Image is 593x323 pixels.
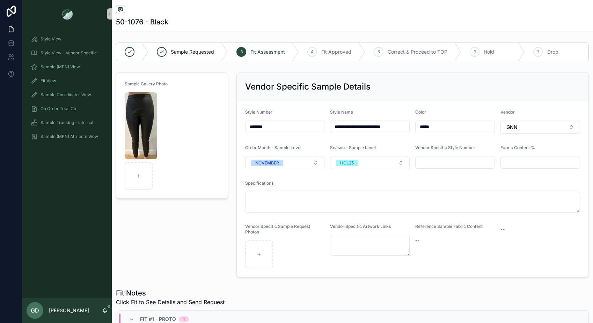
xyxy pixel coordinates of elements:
[61,8,73,20] img: App logo
[22,28,112,298] div: scrollable content
[378,49,380,55] span: 5
[125,81,168,86] span: Sample Gallery Photo
[171,48,214,55] span: Sample Requested
[27,102,108,115] a: On Order Total Co
[116,298,225,306] span: Click Fit to See Details and Send Request
[49,307,89,314] p: [PERSON_NAME]
[311,49,314,55] span: 4
[27,33,108,45] a: Style View
[27,75,108,87] a: Fit View
[41,106,76,111] span: On Order Total Co
[500,226,505,233] span: --
[245,156,325,169] button: Select Button
[415,237,419,244] span: --
[183,316,185,322] div: 1
[255,160,279,166] div: NOVEMBER
[41,50,97,56] span: Style View - Vendor Specific
[250,48,285,55] span: Fit Assessment
[31,306,39,315] span: GD
[41,92,91,98] span: Sample Coordinator View
[500,109,515,115] span: Vendor
[41,36,61,42] span: Style View
[140,316,176,323] span: Fit #1 - Proto
[537,49,540,55] span: 7
[506,124,518,131] span: GNN
[27,47,108,59] a: Style View - Vendor Specific
[474,49,476,55] span: 6
[27,89,108,101] a: Sample Coordinator View
[41,120,93,125] span: Sample Tracking - Internal
[547,48,558,55] span: Drop
[330,156,410,169] button: Select Button
[500,145,535,150] span: Fabric Content %
[125,92,157,159] img: Screenshot-2025-08-06-145824.png
[415,109,426,115] span: Color
[116,17,168,27] h1: 50-1076 - Black
[245,81,371,92] h2: Vendor Specific Sample Details
[330,109,353,115] span: Style Name
[240,49,243,55] span: 3
[330,145,376,150] span: Season - Sample Level
[340,160,354,166] div: HOL25
[27,130,108,143] a: Sample (MPN) Attribute View
[245,180,273,186] span: Specifications
[245,224,310,234] span: Vendor Specific Sample Request Photos
[27,116,108,129] a: Sample Tracking - Internal
[321,48,351,55] span: Fit Approved
[41,64,80,70] span: Sample (MPN) View
[116,288,225,298] h1: Fit Notes
[484,48,494,55] span: Hold
[41,134,98,139] span: Sample (MPN) Attribute View
[330,224,391,229] span: Vendor Specific Artwork Links
[27,61,108,73] a: Sample (MPN) View
[245,109,272,115] span: Style Number
[245,145,301,150] span: Order Month - Sample Level
[388,48,447,55] span: Correct & Proceed to TOP
[41,78,56,84] span: Fit View
[415,224,483,229] span: Reference Sample Fabric Content
[415,145,475,150] span: Vendor Specific Style Number
[500,121,580,134] button: Select Button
